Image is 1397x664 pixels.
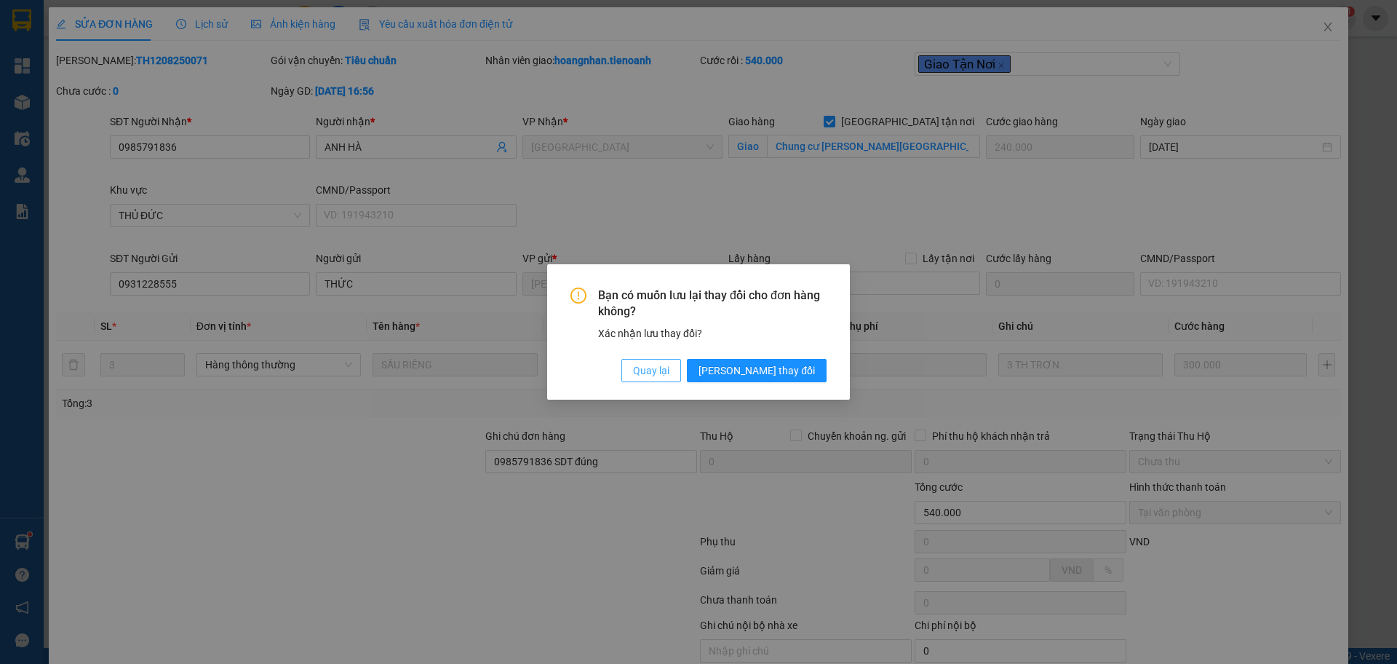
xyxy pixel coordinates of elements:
div: Xác nhận lưu thay đổi? [598,325,827,341]
button: Quay lại [621,359,681,382]
span: exclamation-circle [570,288,586,304]
span: [PERSON_NAME] thay đổi [698,363,815,379]
span: Quay lại [633,363,669,379]
button: [PERSON_NAME] thay đổi [687,359,827,382]
span: Bạn có muốn lưu lại thay đổi cho đơn hàng không? [598,288,827,320]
